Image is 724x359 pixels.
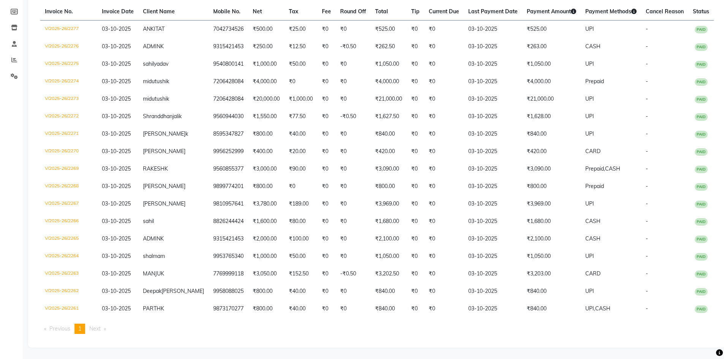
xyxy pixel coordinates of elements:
td: ₹800.00 [522,178,581,195]
span: UPI [585,253,594,259]
td: ₹0 [317,108,336,125]
span: - [646,270,648,277]
span: [PERSON_NAME] [143,183,185,190]
span: - [646,25,648,32]
span: T [162,25,165,32]
td: ₹0 [336,55,371,73]
td: V/2025-26/2267 [40,195,97,213]
span: PAID [695,201,708,208]
span: UPI [585,130,594,137]
td: ₹840.00 [371,125,407,143]
span: mam [153,253,165,259]
td: ₹3,090.00 [371,160,407,178]
td: ₹0 [336,21,371,38]
td: 03-10-2025 [464,213,522,230]
span: k [166,78,169,85]
td: 9956252999 [209,143,248,160]
td: ₹800.00 [248,283,284,300]
td: V/2025-26/2261 [40,300,97,318]
td: 03-10-2025 [464,125,522,143]
span: 03-10-2025 [102,130,131,137]
td: ₹3,203.00 [522,265,581,283]
td: ₹800.00 [371,178,407,195]
span: UPI [585,288,594,294]
td: ₹420.00 [522,143,581,160]
span: Prepaid [585,183,604,190]
span: [PERSON_NAME] [143,148,185,155]
td: -₹0.50 [336,265,371,283]
td: ₹0 [424,108,464,125]
span: 03-10-2025 [102,78,131,85]
td: 03-10-2025 [464,248,522,265]
td: ₹3,050.00 [248,265,284,283]
td: 03-10-2025 [464,178,522,195]
span: RAKESH [143,165,165,172]
td: ₹1,550.00 [248,108,284,125]
span: Net [253,8,262,15]
td: ₹0 [407,90,424,108]
td: V/2025-26/2271 [40,125,97,143]
span: PAID [695,253,708,261]
span: 03-10-2025 [102,270,131,277]
td: V/2025-26/2274 [40,73,97,90]
span: 03-10-2025 [102,200,131,207]
td: ₹2,100.00 [522,230,581,248]
td: ₹0 [317,178,336,195]
span: Client Name [143,8,175,15]
td: ₹0 [407,143,424,160]
td: ₹0 [336,178,371,195]
td: ₹1,050.00 [371,55,407,73]
span: PAID [695,166,708,173]
td: ₹0 [336,300,371,318]
td: ₹0 [424,143,464,160]
td: ₹0 [407,248,424,265]
span: [PERSON_NAME] [143,130,185,137]
span: k [179,113,182,120]
td: ₹0 [407,195,424,213]
span: Status [693,8,709,15]
td: ₹0 [424,125,464,143]
td: ₹0 [336,283,371,300]
td: ₹4,000.00 [371,73,407,90]
td: 7206428084 [209,73,248,90]
td: ₹40.00 [284,283,317,300]
td: ₹0 [424,300,464,318]
td: ₹0 [424,283,464,300]
span: Current Due [429,8,459,15]
td: ₹0 [317,248,336,265]
span: PAID [695,218,708,226]
td: ₹0 [407,21,424,38]
td: ₹1,627.50 [371,108,407,125]
span: 03-10-2025 [102,183,131,190]
td: ₹25.00 [284,21,317,38]
td: ₹840.00 [522,300,581,318]
span: - [646,78,648,85]
td: ₹800.00 [248,300,284,318]
span: - [646,43,648,50]
span: 03-10-2025 [102,95,131,102]
td: 03-10-2025 [464,160,522,178]
td: ₹1,680.00 [371,213,407,230]
span: Invoice Date [102,8,134,15]
span: PAID [695,43,708,51]
td: ₹4,000.00 [248,73,284,90]
td: ₹0 [336,248,371,265]
td: 8826244424 [209,213,248,230]
span: sahil [143,60,154,67]
td: ₹20,000.00 [248,90,284,108]
td: ₹840.00 [371,283,407,300]
span: 03-10-2025 [102,235,131,242]
td: 9810957641 [209,195,248,213]
span: PAID [695,148,708,156]
td: 9873170277 [209,300,248,318]
td: ₹0 [317,73,336,90]
td: ₹0 [317,195,336,213]
td: ₹0 [424,90,464,108]
span: k [166,95,169,102]
td: ₹0 [336,195,371,213]
td: 03-10-2025 [464,143,522,160]
span: - [646,113,648,120]
td: ₹3,000.00 [248,160,284,178]
td: V/2025-26/2272 [40,108,97,125]
span: Total [375,8,388,15]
